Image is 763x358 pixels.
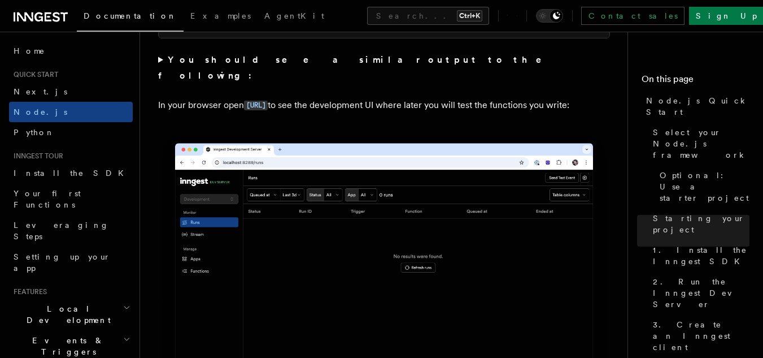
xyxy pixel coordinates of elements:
a: Contact sales [581,7,684,25]
a: Starting your project [648,208,749,240]
span: Optional: Use a starter project [660,170,749,204]
span: Home [14,45,45,57]
a: Your first Functions [9,183,133,215]
span: 1. Install the Inngest SDK [653,244,749,267]
a: 2. Run the Inngest Dev Server [648,271,749,314]
summary: You should see a similar output to the following: [158,52,610,84]
span: Node.js Quick Start [646,95,749,118]
a: Select your Node.js framework [648,122,749,165]
h4: On this page [642,72,749,90]
span: Next.js [14,87,67,96]
span: Install the SDK [14,169,130,178]
span: Inngest tour [9,152,63,161]
span: Python [14,128,55,137]
a: Home [9,41,133,61]
a: 3. Create an Inngest client [648,314,749,357]
span: Events & Triggers [9,335,123,357]
a: [URL] [244,100,268,110]
span: Documentation [84,11,177,20]
button: Local Development [9,299,133,330]
a: Node.js Quick Start [642,90,749,122]
a: Leveraging Steps [9,215,133,247]
span: Setting up your app [14,252,111,273]
a: Next.js [9,81,133,102]
span: Local Development [9,303,123,326]
a: Setting up your app [9,247,133,278]
span: Starting your project [653,213,749,235]
kbd: Ctrl+K [457,10,482,21]
p: In your browser open to see the development UI where later you will test the functions you write: [158,97,610,114]
button: Toggle dark mode [536,9,563,23]
span: Quick start [9,70,58,79]
a: Python [9,122,133,143]
a: Documentation [77,3,184,32]
span: Select your Node.js framework [653,127,749,161]
button: Search...Ctrl+K [367,7,489,25]
span: Your first Functions [14,189,81,209]
code: [URL] [244,101,268,110]
a: Node.js [9,102,133,122]
a: Optional: Use a starter project [655,165,749,208]
a: Install the SDK [9,163,133,183]
span: Node.js [14,107,67,117]
span: 2. Run the Inngest Dev Server [653,276,749,310]
span: Leveraging Steps [14,221,109,241]
span: Features [9,287,47,296]
a: AgentKit [258,3,331,31]
span: AgentKit [264,11,324,20]
a: Examples [184,3,258,31]
span: Examples [190,11,251,20]
strong: You should see a similar output to the following: [158,54,557,81]
span: 3. Create an Inngest client [653,319,749,353]
a: 1. Install the Inngest SDK [648,240,749,271]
